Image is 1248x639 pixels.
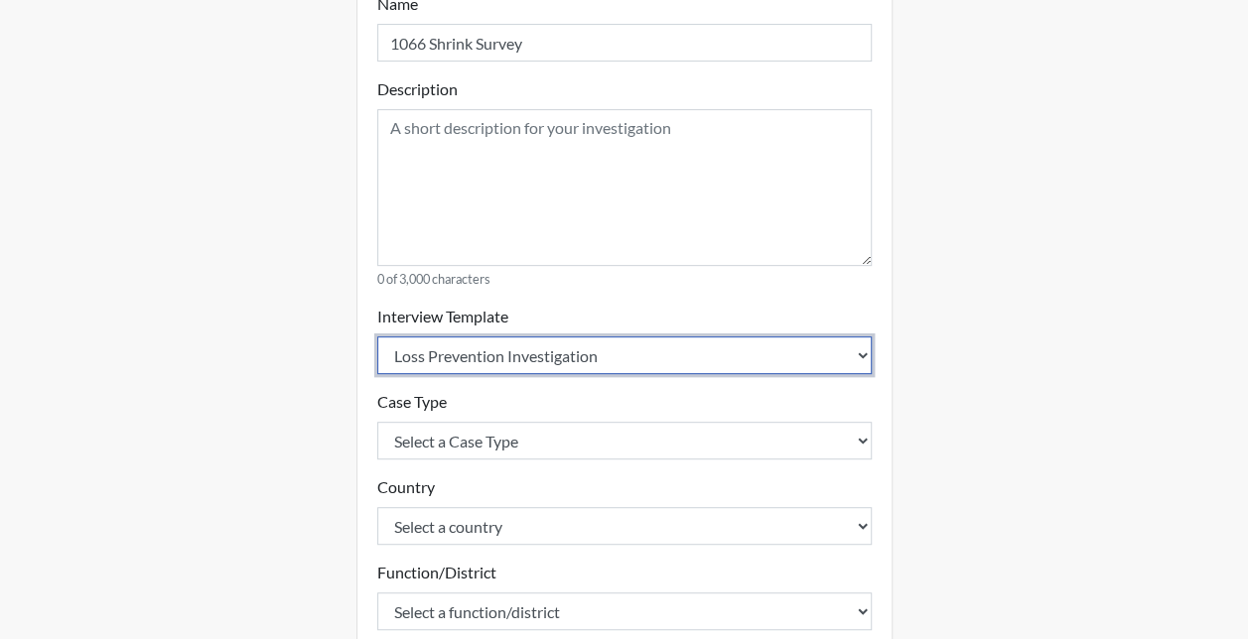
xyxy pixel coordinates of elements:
input: Unique name for your investigation [377,24,872,62]
label: Interview Template [377,305,508,328]
label: Function/District [377,561,496,584]
textarea: A short description for your investigation [377,109,872,266]
small: 0 of 3,000 characters [377,270,872,289]
label: Country [377,475,435,499]
label: Description [377,77,458,101]
label: Case Type [377,390,447,414]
